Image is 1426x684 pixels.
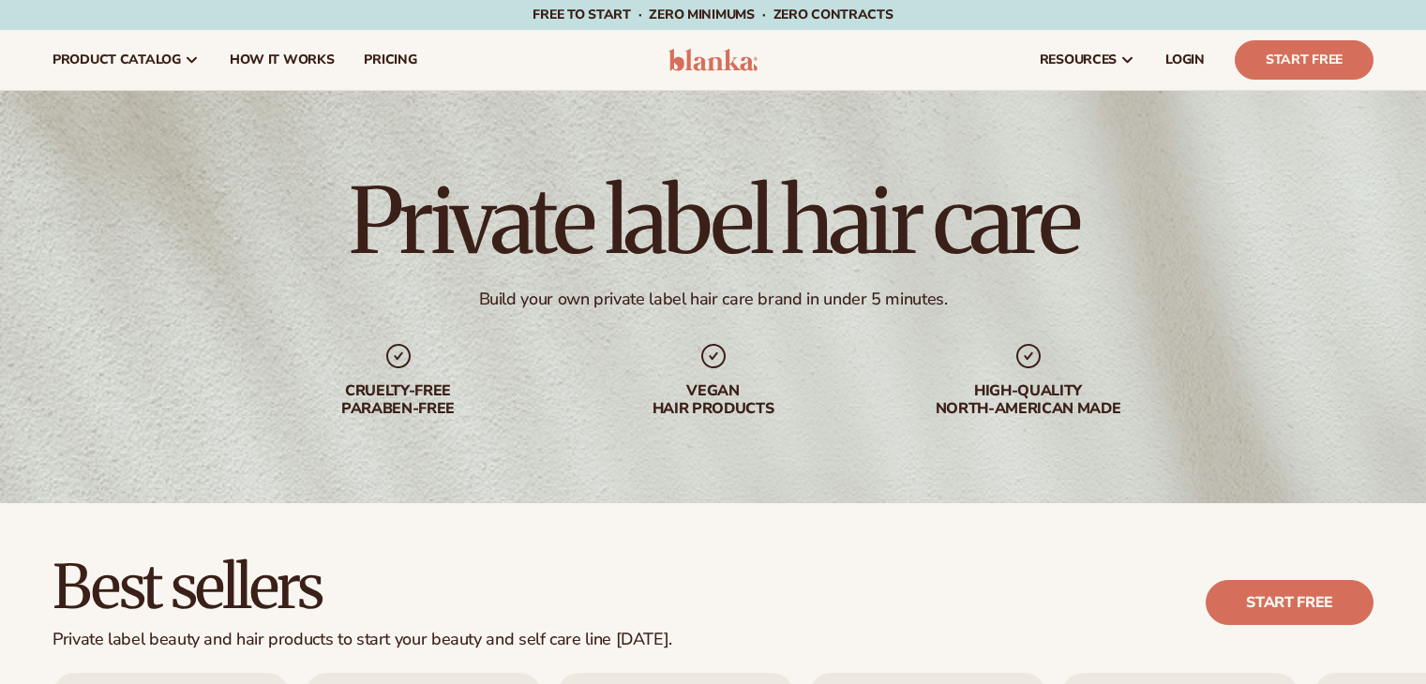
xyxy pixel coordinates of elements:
[215,30,350,90] a: How It Works
[278,382,518,418] div: cruelty-free paraben-free
[533,6,893,23] span: Free to start · ZERO minimums · ZERO contracts
[668,49,758,71] img: logo
[53,630,672,650] div: Private label beauty and hair products to start your beauty and self care line [DATE].
[349,176,1077,266] h1: Private label hair care
[1165,52,1205,67] span: LOGIN
[1150,30,1220,90] a: LOGIN
[349,30,431,90] a: pricing
[364,52,416,67] span: pricing
[38,30,215,90] a: product catalog
[479,289,948,310] div: Build your own private label hair care brand in under 5 minutes.
[908,382,1148,418] div: High-quality North-american made
[1206,580,1373,625] a: Start free
[1235,40,1373,80] a: Start Free
[593,382,833,418] div: Vegan hair products
[1040,52,1117,67] span: resources
[53,556,672,618] h2: Best sellers
[1025,30,1150,90] a: resources
[230,52,335,67] span: How It Works
[53,52,181,67] span: product catalog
